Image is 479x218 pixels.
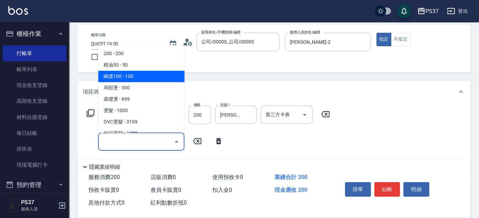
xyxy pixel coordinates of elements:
[3,93,66,109] a: 高階收支登錄
[98,93,184,105] span: 基礎燙 - 699
[275,187,307,193] span: 現金應收 200
[3,77,66,93] a: 現金收支登錄
[3,61,66,77] a: 帳單列表
[151,174,176,180] span: 店販消費 0
[98,59,184,71] span: 精油50 - 50
[165,36,181,52] button: Choose date, selected date is 2025-08-13
[403,182,429,197] button: 明細
[376,33,391,46] button: 指定
[3,46,66,61] a: 打帳單
[425,7,439,16] div: PS37
[212,187,232,193] span: 扣入金 0
[98,116,184,128] span: OVC燙髮 - 3199
[193,102,201,108] label: 價格
[151,199,187,206] span: 紅利點數折抵 0
[88,174,120,180] span: 服務消費 200
[171,136,182,147] button: Close
[98,82,184,93] span: 局部燙 - 300
[3,157,66,173] a: 現場電腦打卡
[21,199,56,206] h5: PS37
[98,128,184,139] span: OVC燙髮 - 3699
[3,25,66,43] button: 櫃檯作業
[77,81,471,103] div: 項目消費
[8,6,28,15] img: Logo
[201,30,241,35] label: 顧客姓名/手機號碼/編號
[3,125,66,141] a: 每日結帳
[151,187,181,193] span: 會員卡販賣 0
[290,30,320,35] label: 服務人員姓名/編號
[414,4,441,18] button: PS37
[98,71,184,82] span: 瞬護100 - 100
[3,141,66,157] a: 排班表
[212,174,243,180] span: 使用預收卡 0
[98,48,184,59] span: 200 - 200
[98,105,184,116] span: 燙髮 - 1000
[397,4,411,18] button: save
[21,206,56,212] p: 服務人員
[88,187,119,193] span: 預收卡販賣 0
[88,199,125,206] span: 其他付款方式 0
[91,32,106,38] label: 帳單日期
[299,109,310,120] button: Open
[220,102,230,108] label: 洗髮-1
[6,199,19,212] img: Person
[89,163,120,171] p: 隱藏業績明細
[391,33,410,46] button: 不指定
[3,109,66,125] a: 材料自購登錄
[91,38,162,50] input: YYYY/MM/DD hh:mm
[444,5,471,18] button: 登出
[345,182,371,197] button: 掛單
[275,174,307,180] span: 業績合計 200
[3,176,66,194] button: 預約管理
[374,182,400,197] button: 結帳
[83,88,104,96] p: 項目消費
